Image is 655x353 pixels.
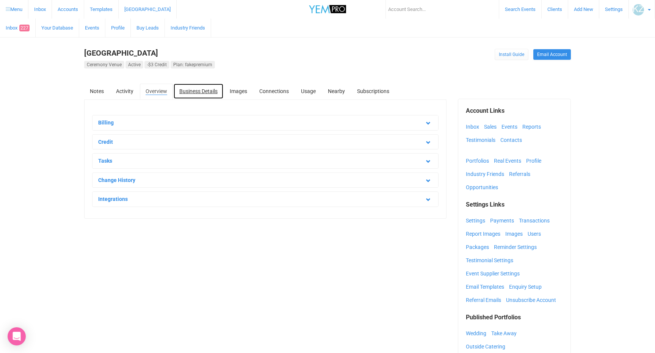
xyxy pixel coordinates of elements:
[131,19,165,37] a: Buy Leads
[466,201,563,209] legend: Settings Links
[519,215,553,226] a: Transactions
[466,182,502,193] a: Opportunities
[322,84,351,99] a: Nearby
[144,61,169,68] div: -$3 Credit
[466,134,499,146] a: Testimonials
[466,281,508,292] a: Email Templates
[98,177,135,183] a: Change History
[494,155,525,166] a: Real Events
[466,268,523,279] a: Event Supplier Settings
[84,61,124,68] div: Ceremony Venue
[105,19,131,37] a: Profile
[500,134,526,146] a: Contacts
[505,228,527,239] a: Images
[79,19,105,37] a: Events
[505,6,536,12] span: Search Events
[490,215,518,226] a: Payments
[466,107,563,115] legend: Account Links
[98,196,128,202] a: Integrations
[110,84,139,99] a: Activity
[466,328,490,339] a: Wedding
[98,158,112,164] a: Tasks
[165,19,211,37] a: Industry Friends
[171,61,215,68] div: Plan: fakepremium
[98,139,113,145] a: Credit
[8,327,26,345] div: Open Intercom Messenger
[84,48,158,58] a: [GEOGRAPHIC_DATA]
[633,4,644,16] img: KZ.jpg
[98,120,114,126] a: Billing
[140,84,173,100] a: Overview
[351,84,395,99] a: Subscriptions
[36,19,79,37] a: Your Database
[174,84,223,99] a: Business Details
[501,121,521,132] a: Events
[466,215,489,226] a: Settings
[574,6,593,12] span: Add New
[84,84,110,99] a: Notes
[254,84,295,99] a: Connections
[495,49,528,60] a: Install Guide
[295,84,321,99] a: Usage
[466,341,509,352] a: Outside Catering
[494,241,541,253] a: Reminder Settings
[466,313,563,322] legend: Published Portfolios
[466,294,505,306] a: Referral Emails
[533,49,571,60] a: Email Account
[466,168,508,180] a: Industry Friends
[466,155,493,166] a: Portfolios
[509,168,534,180] a: Referrals
[466,255,517,266] a: Testimonial Settings
[547,6,562,12] span: Clients
[484,121,500,132] a: Sales
[125,61,143,68] div: Active
[506,294,560,306] a: Unsubscribe Account
[526,155,545,166] a: Profile
[509,281,545,292] a: Enquiry Setup
[491,328,520,339] a: Take Away
[224,84,253,99] a: Images
[19,25,30,31] span: 227
[466,121,483,132] a: Inbox
[466,228,504,239] a: Report Images
[466,241,493,253] a: Packages
[522,121,545,132] a: Reports
[528,228,545,239] a: Users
